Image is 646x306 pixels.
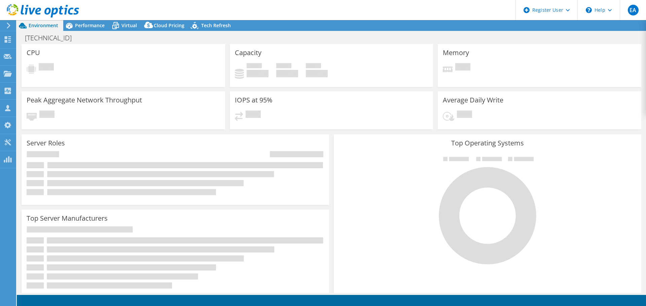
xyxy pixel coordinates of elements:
h3: Server Roles [27,139,65,147]
h4: 0 GiB [276,70,298,77]
h4: 0 GiB [247,70,268,77]
span: Used [247,63,262,70]
svg: \n [586,7,592,13]
span: Performance [75,22,105,29]
h3: Top Operating Systems [339,139,636,147]
h3: Average Daily Write [443,96,503,104]
span: Tech Refresh [201,22,231,29]
h3: Peak Aggregate Network Throughput [27,96,142,104]
span: EA [628,5,639,15]
span: Pending [455,63,470,72]
span: Free [276,63,291,70]
span: Pending [39,111,55,120]
span: Pending [457,111,472,120]
h1: [TECHNICAL_ID] [22,34,82,42]
span: Pending [39,63,54,72]
h3: CPU [27,49,40,56]
h3: Top Server Manufacturers [27,215,108,222]
span: Cloud Pricing [154,22,184,29]
h3: Memory [443,49,469,56]
span: Virtual [121,22,137,29]
h3: Capacity [235,49,261,56]
h3: IOPS at 95% [235,96,273,104]
span: Total [306,63,321,70]
span: Pending [246,111,261,120]
h4: 0 GiB [306,70,328,77]
span: Environment [29,22,58,29]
